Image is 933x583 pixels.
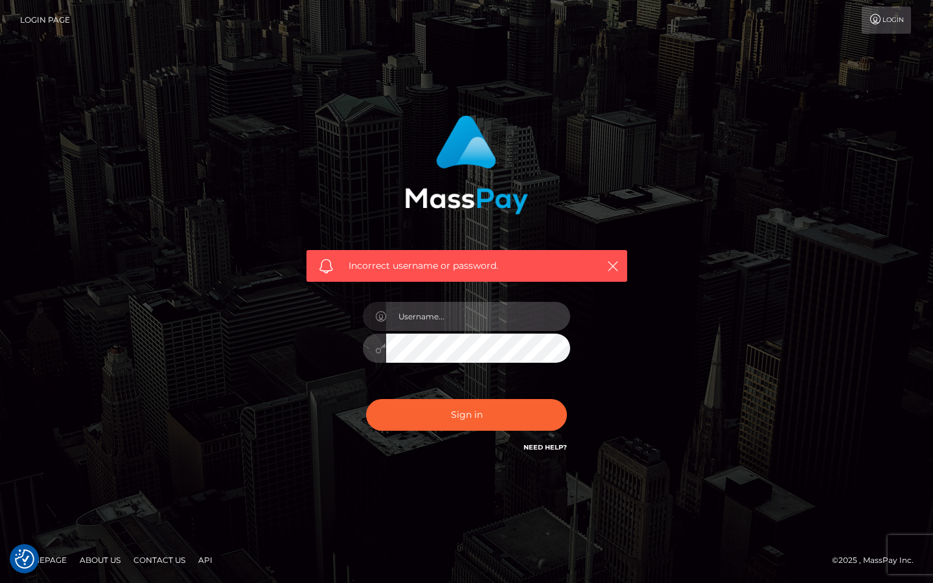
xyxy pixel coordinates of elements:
a: About Us [75,550,126,570]
img: Revisit consent button [15,549,34,569]
button: Sign in [366,399,567,431]
a: Login [862,6,911,34]
a: Login Page [20,6,70,34]
input: Username... [386,302,570,331]
a: API [193,550,218,570]
img: MassPay Login [405,115,528,214]
a: Homepage [14,550,72,570]
span: Incorrect username or password. [349,259,585,273]
a: Contact Us [128,550,190,570]
a: Need Help? [524,443,567,452]
button: Consent Preferences [15,549,34,569]
div: © 2025 , MassPay Inc. [832,553,923,567]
